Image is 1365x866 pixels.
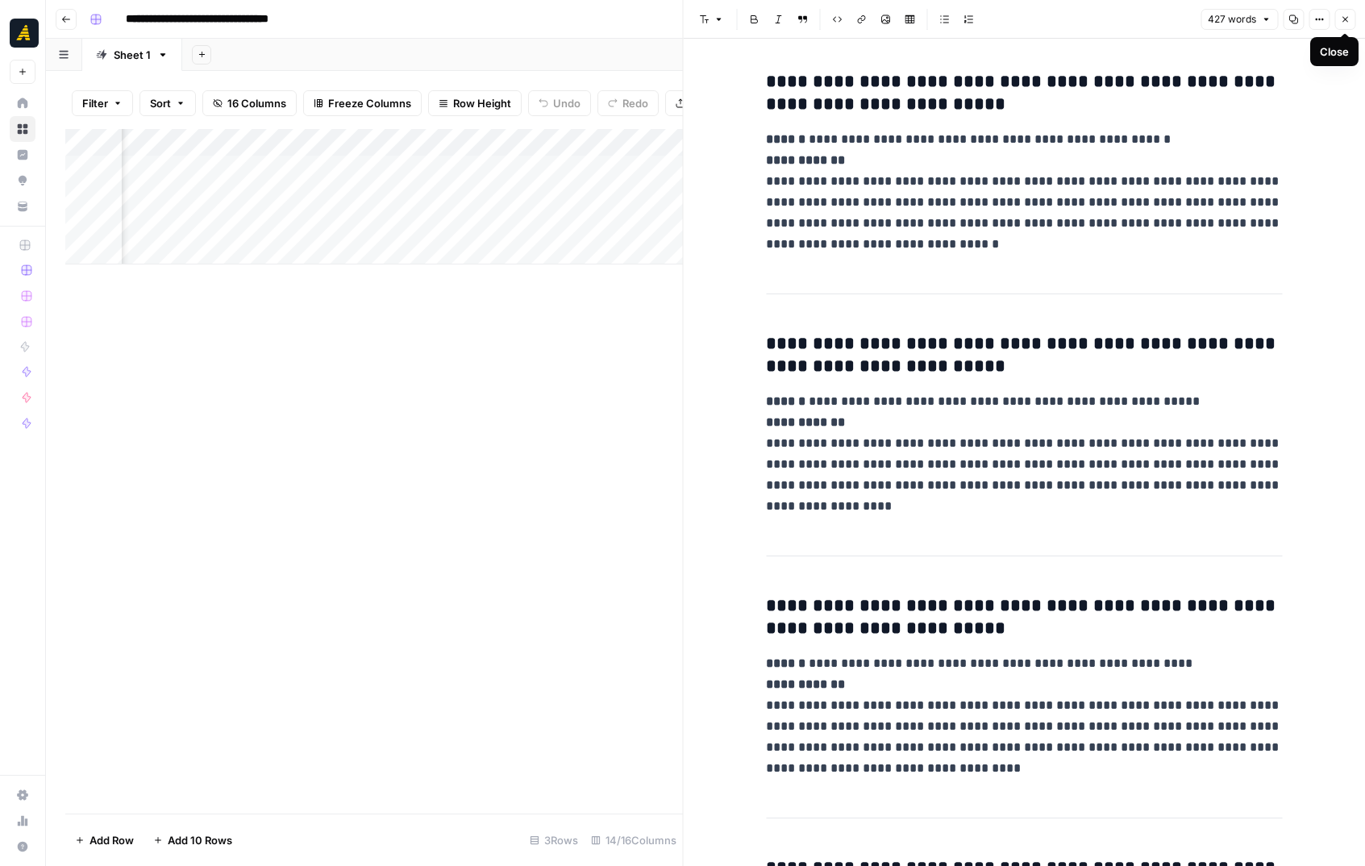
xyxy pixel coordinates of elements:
button: Undo [528,90,591,116]
div: Close [1320,44,1349,60]
button: Row Height [428,90,522,116]
img: Marketers in Demand Logo [10,19,39,48]
span: Sort [150,95,171,111]
button: Add Row [65,827,144,853]
span: Add 10 Rows [168,832,232,848]
button: Redo [597,90,659,116]
button: Add 10 Rows [144,827,242,853]
button: 16 Columns [202,90,297,116]
a: Insights [10,142,35,168]
span: Row Height [453,95,511,111]
button: Workspace: Marketers in Demand [10,13,35,53]
button: Sort [139,90,196,116]
a: Sheet 1 [82,39,182,71]
span: Filter [82,95,108,111]
a: Settings [10,782,35,808]
a: Home [10,90,35,116]
span: Redo [622,95,648,111]
span: Undo [553,95,581,111]
a: Browse [10,116,35,142]
span: 16 Columns [227,95,286,111]
a: Usage [10,808,35,834]
span: 427 words [1208,12,1256,27]
a: Your Data [10,194,35,219]
span: Freeze Columns [328,95,411,111]
div: Sheet 1 [114,47,151,63]
span: Add Row [89,832,134,848]
button: 427 words [1201,9,1278,30]
button: Filter [72,90,133,116]
div: 3 Rows [523,827,585,853]
button: Help + Support [10,834,35,860]
button: Freeze Columns [303,90,422,116]
div: 14/16 Columns [585,827,683,853]
a: Opportunities [10,168,35,194]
